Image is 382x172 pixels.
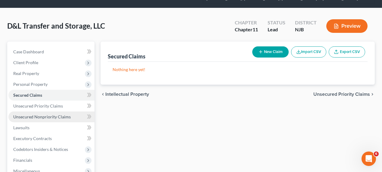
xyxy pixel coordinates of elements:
[13,82,48,87] span: Personal Property
[8,111,95,122] a: Unsecured Nonpriority Claims
[253,27,258,32] span: 11
[40,117,80,141] button: Messages
[12,53,108,63] p: How can we help?
[101,92,105,97] i: chevron_left
[13,92,42,98] span: Secured Claims
[50,132,71,136] span: Messages
[105,92,149,97] span: Intellectual Property
[7,21,105,30] span: D&L Transfer and Storage, LLC
[13,114,71,119] span: Unsecured Nonpriority Claims
[252,46,289,58] button: New Claim
[13,158,32,163] span: Financials
[12,13,52,19] img: logo
[268,26,285,33] div: Lead
[235,26,258,33] div: Chapter
[12,82,101,89] div: We typically reply in a few hours
[13,136,52,141] span: Executory Contracts
[295,26,317,33] div: NJB
[8,90,95,101] a: Secured Claims
[12,76,101,82] div: Send us a message
[13,49,44,54] span: Case Dashboard
[80,117,120,141] button: Help
[8,101,95,111] a: Unsecured Priority Claims
[8,122,95,133] a: Lawsuits
[76,10,88,22] img: Profile image for James
[362,152,376,166] iframe: Intercom live chat
[8,46,95,57] a: Case Dashboard
[13,103,63,108] span: Unsecured Priority Claims
[313,92,375,97] button: Unsecured Priority Claims chevron_right
[295,19,317,26] div: District
[108,53,145,60] div: Secured Claims
[6,71,114,94] div: Send us a messageWe typically reply in a few hours
[374,152,379,156] span: 6
[12,102,49,109] span: Search for help
[101,92,149,97] button: chevron_left Intellectual Property
[268,19,285,26] div: Status
[291,46,326,58] button: Import CSV
[13,60,38,65] span: Client Profile
[8,133,95,144] a: Executory Contracts
[113,67,363,73] p: Nothing here yet!
[235,19,258,26] div: Chapter
[13,71,39,76] span: Real Property
[87,10,99,22] img: Profile image for Lindsey
[13,132,27,136] span: Home
[329,46,365,58] a: Export CSV
[13,147,68,152] span: Codebtors Insiders & Notices
[95,132,105,136] span: Help
[104,10,114,20] div: Close
[9,99,112,111] button: Search for help
[326,19,368,33] button: Preview
[313,92,370,97] span: Unsecured Priority Claims
[13,125,30,130] span: Lawsuits
[64,10,76,22] img: Profile image for Emma
[12,43,108,53] p: Hi there!
[370,92,375,97] i: chevron_right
